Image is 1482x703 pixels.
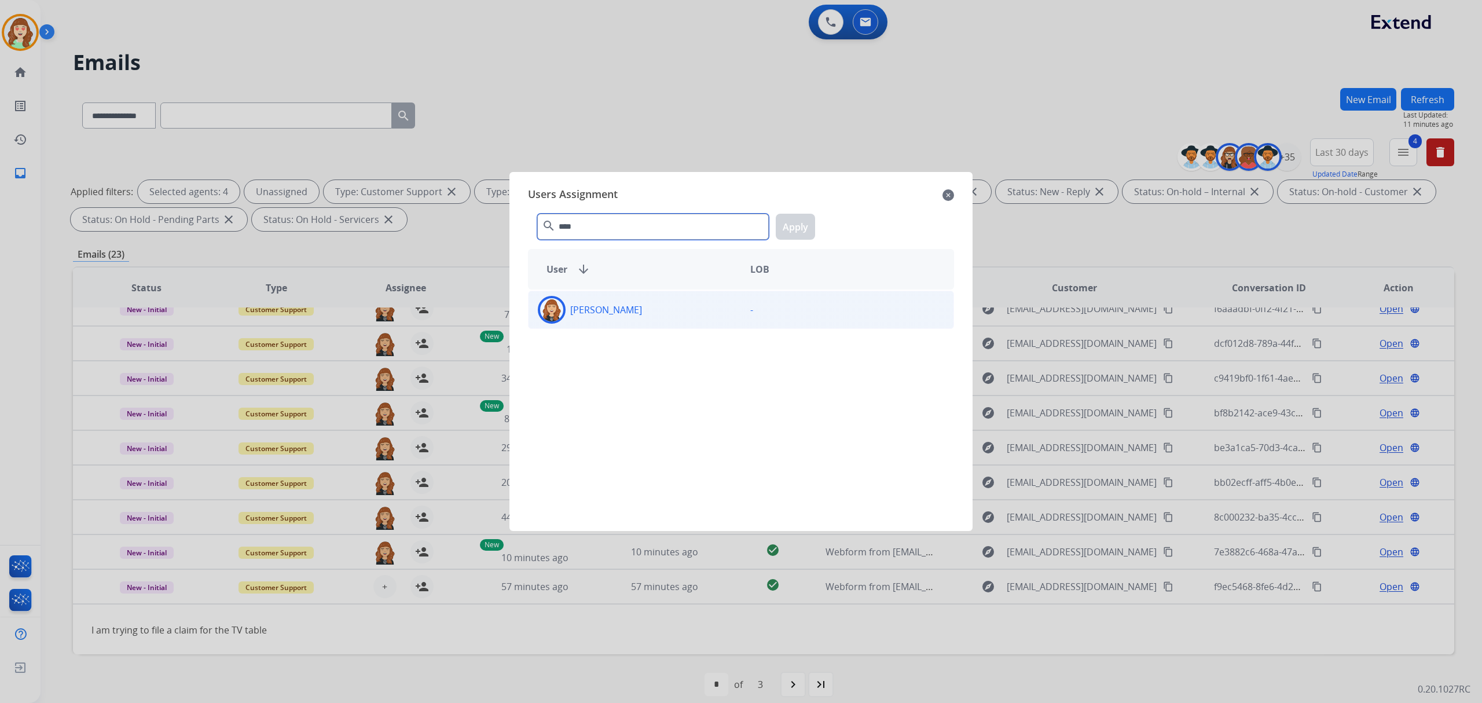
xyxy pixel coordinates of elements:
[776,214,815,240] button: Apply
[537,262,741,276] div: User
[942,188,954,202] mat-icon: close
[750,262,769,276] span: LOB
[570,303,642,317] p: [PERSON_NAME]
[577,262,590,276] mat-icon: arrow_downward
[542,219,556,233] mat-icon: search
[750,303,753,317] p: -
[528,186,618,204] span: Users Assignment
